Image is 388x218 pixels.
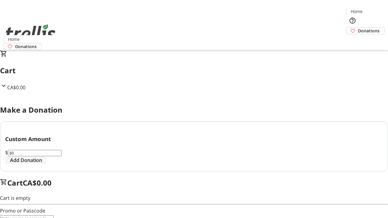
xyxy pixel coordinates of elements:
[5,149,8,156] span: $
[4,18,58,48] img: Orient E2E Organization 9WygBC0EK7's Logo
[5,135,383,143] h3: Custom Amount
[23,178,52,188] span: CA$0.00
[4,43,42,50] a: Donations
[4,36,23,42] a: Home
[358,28,380,34] span: Donations
[346,34,359,46] button: Cart
[10,157,42,164] span: Add Donation
[346,27,384,34] a: Donations
[8,36,20,42] span: Home
[5,157,47,164] button: Add Donation
[347,8,366,15] a: Home
[8,150,62,156] input: Donation Amount
[15,43,37,50] span: Donations
[346,15,359,27] button: Help
[7,84,25,91] span: CA$0.00
[351,8,363,15] span: Home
